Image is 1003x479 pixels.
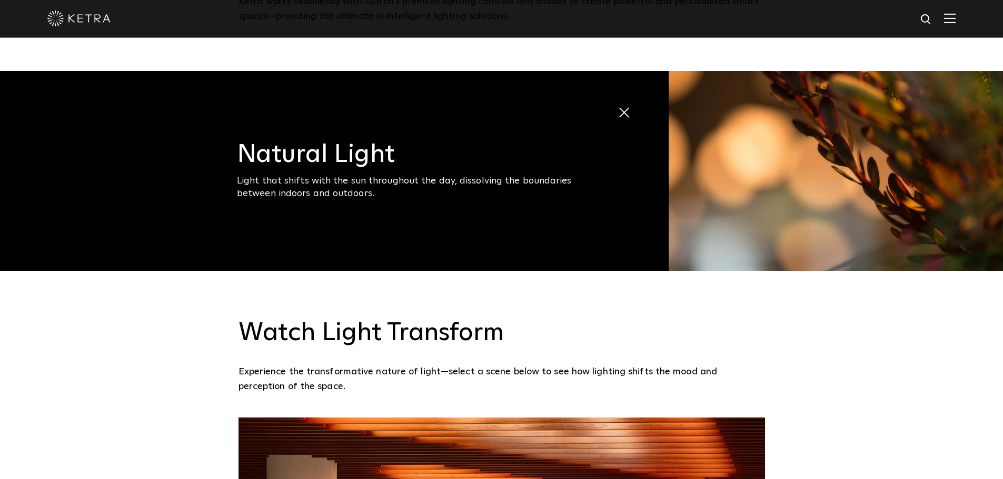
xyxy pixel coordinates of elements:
[239,364,760,394] p: Experience the transformative nature of light—select a scene below to see how lighting shifts the...
[237,142,592,167] h3: Natural Light
[47,11,111,26] img: ketra-logo-2019-white
[239,318,765,349] h3: Watch Light Transform
[669,71,1003,271] img: natural_light
[237,175,592,200] div: Light that shifts with the sun throughout the day, dissolving the boundaries between indoors and ...
[944,13,956,23] img: Hamburger%20Nav.svg
[920,13,933,26] img: search icon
